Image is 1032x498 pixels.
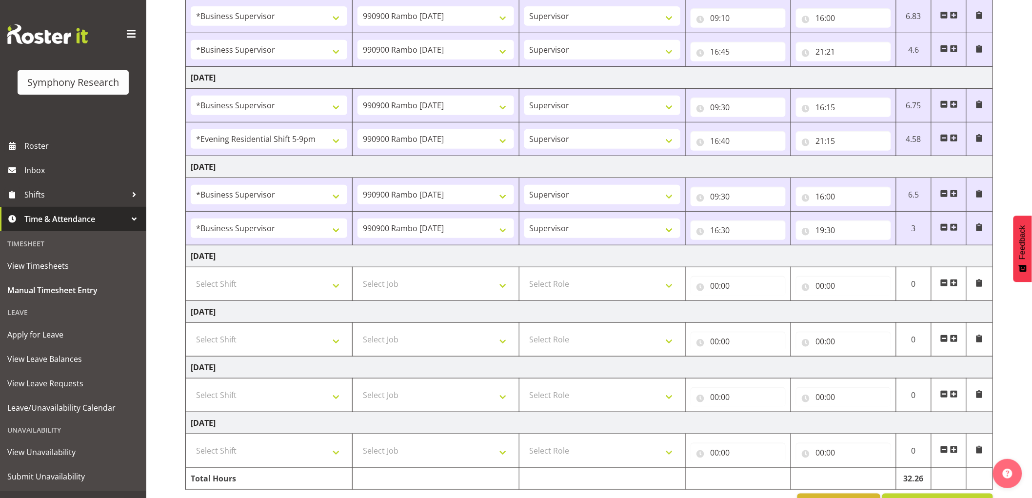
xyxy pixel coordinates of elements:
[691,443,786,462] input: Click to select...
[2,347,144,371] a: View Leave Balances
[691,8,786,28] input: Click to select...
[796,443,891,462] input: Click to select...
[896,33,932,67] td: 4.6
[796,220,891,240] input: Click to select...
[7,283,139,298] span: Manual Timesheet Entry
[796,8,891,28] input: Click to select...
[896,434,932,468] td: 0
[2,234,144,254] div: Timesheet
[2,420,144,440] div: Unavailability
[7,352,139,366] span: View Leave Balances
[796,387,891,407] input: Click to select...
[24,139,141,153] span: Roster
[1003,469,1012,478] img: help-xxl-2.png
[796,332,891,351] input: Click to select...
[2,254,144,278] a: View Timesheets
[896,323,932,357] td: 0
[896,89,932,122] td: 6.75
[7,24,88,44] img: Rosterit website logo
[2,440,144,464] a: View Unavailability
[7,445,139,459] span: View Unavailability
[691,42,786,61] input: Click to select...
[2,464,144,489] a: Submit Unavailability
[691,220,786,240] input: Click to select...
[896,212,932,245] td: 3
[7,327,139,342] span: Apply for Leave
[1013,216,1032,282] button: Feedback - Show survey
[7,469,139,484] span: Submit Unavailability
[27,75,119,90] div: Symphony Research
[186,156,993,178] td: [DATE]
[2,278,144,302] a: Manual Timesheet Entry
[186,357,993,378] td: [DATE]
[186,67,993,89] td: [DATE]
[186,468,353,490] td: Total Hours
[186,245,993,267] td: [DATE]
[796,42,891,61] input: Click to select...
[7,400,139,415] span: Leave/Unavailability Calendar
[896,378,932,412] td: 0
[7,376,139,391] span: View Leave Requests
[796,98,891,117] input: Click to select...
[691,332,786,351] input: Click to select...
[2,371,144,396] a: View Leave Requests
[691,187,786,206] input: Click to select...
[691,387,786,407] input: Click to select...
[2,302,144,322] div: Leave
[691,98,786,117] input: Click to select...
[896,178,932,212] td: 6.5
[186,412,993,434] td: [DATE]
[691,276,786,296] input: Click to select...
[24,212,127,226] span: Time & Attendance
[896,468,932,490] td: 32.26
[896,267,932,301] td: 0
[24,187,127,202] span: Shifts
[691,131,786,151] input: Click to select...
[796,276,891,296] input: Click to select...
[1018,225,1027,259] span: Feedback
[24,163,141,178] span: Inbox
[186,301,993,323] td: [DATE]
[2,396,144,420] a: Leave/Unavailability Calendar
[7,259,139,273] span: View Timesheets
[796,187,891,206] input: Click to select...
[896,122,932,156] td: 4.58
[796,131,891,151] input: Click to select...
[2,322,144,347] a: Apply for Leave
